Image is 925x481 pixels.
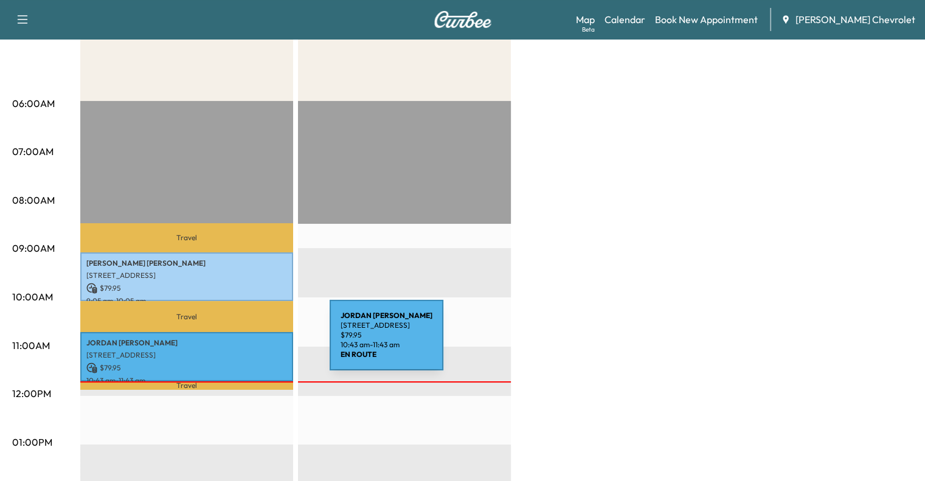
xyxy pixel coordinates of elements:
[12,289,53,304] p: 10:00AM
[12,435,52,449] p: 01:00PM
[12,144,54,159] p: 07:00AM
[655,12,758,27] a: Book New Appointment
[86,283,287,294] p: $ 79.95
[12,386,51,401] p: 12:00PM
[86,338,287,348] p: JORDAN [PERSON_NAME]
[582,25,595,34] div: Beta
[86,350,287,360] p: [STREET_ADDRESS]
[86,271,287,280] p: [STREET_ADDRESS]
[605,12,645,27] a: Calendar
[576,12,595,27] a: MapBeta
[12,241,55,255] p: 09:00AM
[86,376,287,386] p: 10:43 am - 11:43 am
[434,11,492,28] img: Curbee Logo
[80,301,293,332] p: Travel
[86,258,287,268] p: [PERSON_NAME] [PERSON_NAME]
[80,381,293,389] p: Travel
[795,12,915,27] span: [PERSON_NAME] Chevrolet
[12,338,50,353] p: 11:00AM
[86,296,287,306] p: 9:05 am - 10:05 am
[80,223,293,252] p: Travel
[12,193,55,207] p: 08:00AM
[12,96,55,111] p: 06:00AM
[86,362,287,373] p: $ 79.95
